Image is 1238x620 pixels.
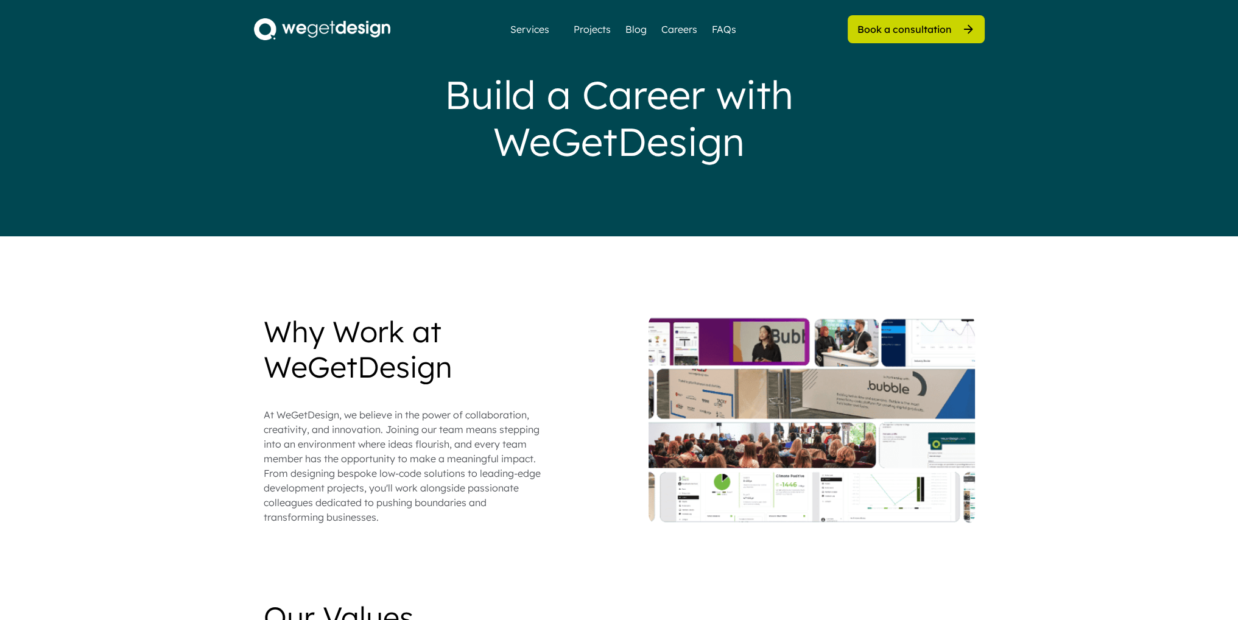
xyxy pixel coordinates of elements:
a: FAQs [712,22,736,37]
a: Projects [574,22,611,37]
div: Build a Career with WeGetDesign [376,71,863,165]
div: At WeGetDesign, we believe in the power of collaboration, creativity, and innovation. Joining our... [264,407,544,524]
div: Why Work at WeGetDesign [264,314,544,384]
div: Book a consultation [857,23,952,36]
img: 4b569577-11d7-4442-95fc-ebbb524e5eb8.png [254,18,390,40]
div: Services [505,24,554,34]
a: Careers [661,22,697,37]
a: Blog [625,22,647,37]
